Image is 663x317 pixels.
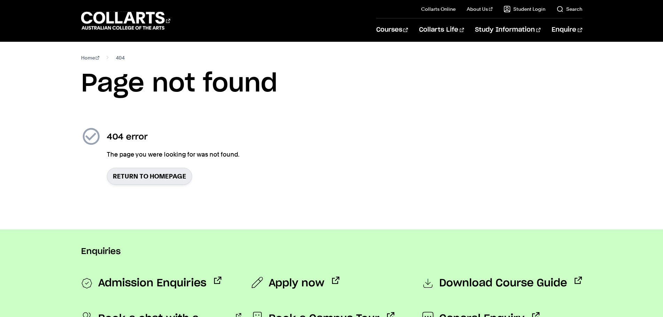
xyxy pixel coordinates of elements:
[116,53,125,63] span: 404
[467,6,492,13] a: About Us
[81,68,582,100] h1: Page not found
[98,277,206,291] span: Admission Enquiries
[107,150,239,159] p: The page you were looking for was not found.
[107,132,239,143] h2: 404 error
[252,277,339,290] a: Apply now
[552,18,582,41] a: Enquire
[269,277,324,290] span: Apply now
[81,229,582,266] div: Enquiries
[81,277,221,291] a: Admission Enquiries
[81,11,170,31] div: Go to homepage
[422,277,582,291] a: Download Course Guide
[475,18,540,41] a: Study Information
[376,18,408,41] a: Courses
[107,168,192,185] a: Return to homepage
[439,277,567,291] span: Download Course Guide
[419,18,464,41] a: Collarts Life
[557,6,582,13] a: Search
[421,6,456,13] a: Collarts Online
[504,6,545,13] a: Student Login
[81,53,100,63] a: Home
